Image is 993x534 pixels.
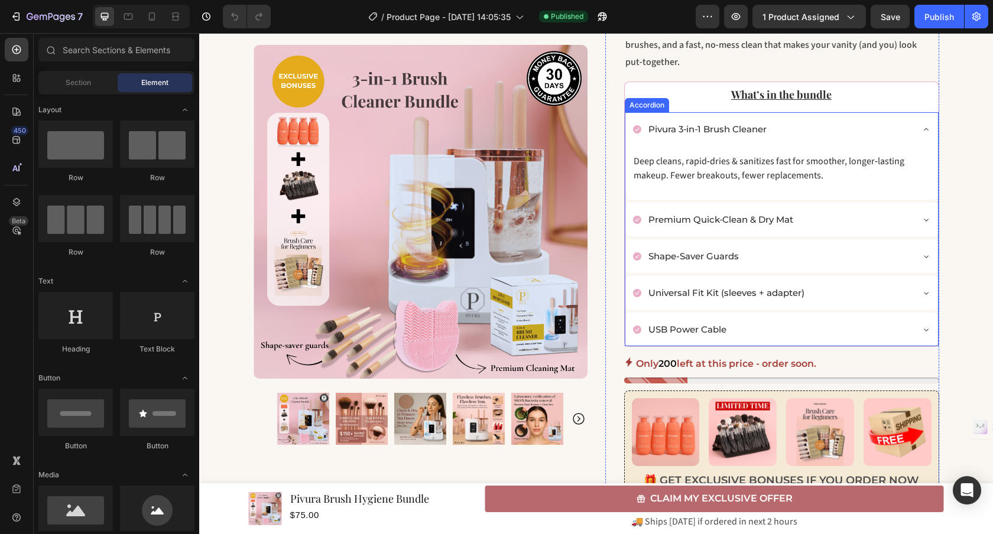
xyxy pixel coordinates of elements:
[38,373,60,383] span: Button
[460,441,482,454] strong: GET
[120,172,194,183] div: Row
[38,441,113,451] div: Button
[254,360,306,412] img: Pivura 3-in-1 Brush Cleaner - Pivura
[195,360,247,412] img: Pivura 3-in-1 Brush Cleaner - Pivura
[381,11,384,23] span: /
[664,365,732,433] img: gempages_569791617079182488-3a58301f-0b48-436e-b2a6-a7793e1fafc7.png
[11,126,28,135] div: 450
[449,90,568,102] span: Pivura 3‑in‑1 Brush Cleaner
[449,288,527,304] p: USB Power Cable
[38,344,113,354] div: Heading
[223,5,271,28] div: Undo/Redo
[871,5,910,28] button: Save
[551,11,583,22] span: Published
[176,369,194,388] span: Toggle open
[924,11,954,23] div: Publish
[532,54,632,69] strong: What’s in the bundle
[433,365,501,433] img: gempages_569791617079182488-1212a2e1-f0a5-48e6-ae3b-014400e7fd45.png
[137,360,189,412] img: Pivura 3-in-1 Brush Cleaner - Pivura
[752,5,866,28] button: 1 product assigned
[434,121,731,149] p: Deep cleans, rapid‑dries & sanitizes fast for smoother, longer‑lasting makeup. Fewer breakouts, f...
[38,105,61,115] span: Layout
[5,5,88,28] button: 7
[38,172,113,183] div: Row
[432,482,598,495] span: 🚚 Ships [DATE] if ordered in next 2 hours
[372,379,387,393] button: Carousel Next Arrow
[485,441,720,473] strong: EXCLUSIVE BONUSES IF YOU ORDER NOW (WORTH $100+)
[428,67,468,77] div: Accordion
[38,247,113,258] div: Row
[176,100,194,119] span: Toggle open
[762,11,839,23] span: 1 product assigned
[451,457,593,474] div: CLAIM MY EXCLUSIVE OFFER
[141,77,168,88] span: Element
[510,365,577,433] img: gempages_569791617079182488-1805cbb8-03cb-4727-9ee2-f52d13110edd.png
[914,5,964,28] button: Publish
[38,276,53,286] span: Text
[449,252,605,268] p: Universal Fit Kit (sleeves + adapter)
[449,215,540,231] p: Shape-Saver Guards
[77,9,83,24] p: 7
[38,470,59,480] span: Media
[449,178,595,194] p: Premium Quick‑Clean & Dry Mat
[286,452,745,479] button: CLAIM MY EXCLUSIVE OFFER
[38,38,194,61] input: Search Sections & Elements
[437,323,617,340] p: Only left at this price - order soon.
[459,325,478,336] span: 200
[953,476,981,504] div: Open Intercom Messenger
[444,441,457,454] strong: 🎁
[587,365,655,433] img: gempages_569791617079182488-e4186225-0b87-4c62-9dd5-a774e80883b0.png
[176,272,194,291] span: Toggle open
[9,216,28,226] div: Beta
[120,441,194,451] div: Button
[312,360,364,412] img: Pivura 3-in-1 Brush Cleaner - Pivura
[120,344,194,354] div: Text Block
[176,465,194,484] span: Toggle open
[881,12,900,22] span: Save
[387,11,511,23] span: Product Page - [DATE] 14:05:35
[66,77,91,88] span: Section
[120,247,194,258] div: Row
[199,33,993,534] iframe: Design area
